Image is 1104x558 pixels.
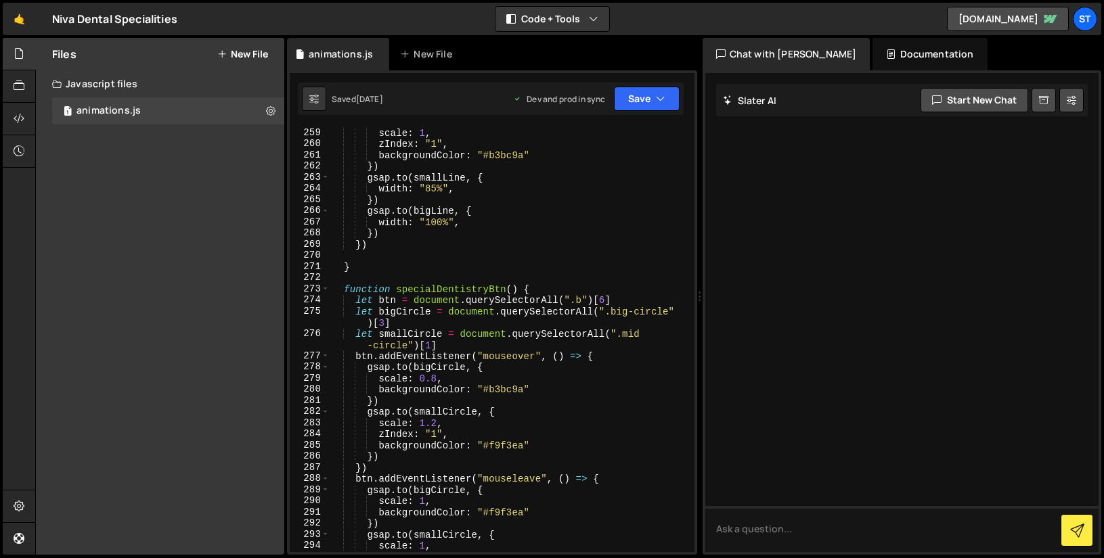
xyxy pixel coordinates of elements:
[703,38,870,70] div: Chat with [PERSON_NAME]
[947,7,1069,31] a: [DOMAIN_NAME]
[290,440,330,451] div: 285
[495,7,609,31] button: Code + Tools
[513,93,605,105] div: Dev and prod in sync
[64,107,72,118] span: 1
[290,250,330,261] div: 270
[309,47,373,61] div: animations.js
[290,406,330,417] div: 282
[290,450,330,462] div: 286
[76,105,141,117] div: animations.js
[290,529,330,540] div: 293
[290,306,330,328] div: 275
[290,395,330,406] div: 281
[290,183,330,194] div: 264
[52,11,177,27] div: Niva Dental Specialities
[290,160,330,172] div: 262
[36,70,284,97] div: Javascript files
[290,261,330,273] div: 271
[290,294,330,306] div: 274
[290,138,330,149] div: 260
[290,239,330,250] div: 269
[1073,7,1097,31] a: St
[290,361,330,373] div: 278
[332,93,383,105] div: Saved
[290,428,330,440] div: 284
[290,272,330,283] div: 272
[290,540,330,551] div: 294
[3,3,36,35] a: 🤙
[614,87,680,111] button: Save
[290,473,330,484] div: 288
[290,350,330,362] div: 277
[290,517,330,529] div: 292
[290,328,330,350] div: 276
[290,283,330,295] div: 273
[290,495,330,507] div: 290
[290,484,330,496] div: 289
[290,507,330,518] div: 291
[290,216,330,228] div: 267
[873,38,987,70] div: Documentation
[356,93,383,105] div: [DATE]
[290,194,330,206] div: 265
[290,149,330,161] div: 261
[52,97,284,124] div: 5631/10504.js
[723,94,777,107] h2: Slater AI
[290,227,330,239] div: 268
[52,47,76,62] h2: Files
[290,417,330,429] div: 283
[290,127,330,139] div: 259
[290,383,330,395] div: 280
[290,205,330,216] div: 266
[290,462,330,473] div: 287
[290,172,330,183] div: 263
[921,88,1028,112] button: Start new chat
[217,49,268,60] button: New File
[400,47,457,61] div: New File
[290,373,330,384] div: 279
